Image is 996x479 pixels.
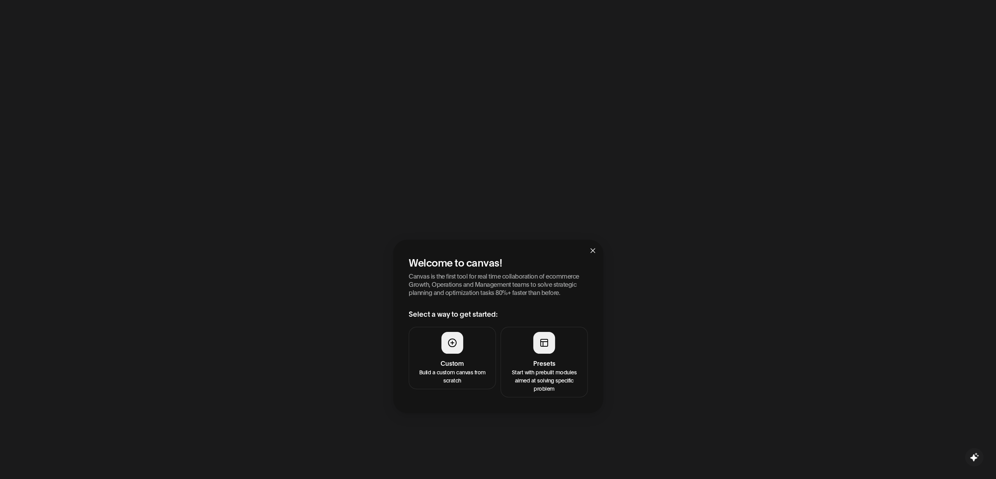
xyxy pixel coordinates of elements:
p: Start with prebuilt modules aimed at solving specific problem [506,368,583,392]
h4: Custom [414,358,491,368]
h2: Welcome to canvas! [409,255,588,268]
h3: Select a way to get started: [409,309,588,319]
h4: Presets [506,358,583,368]
span: close [590,247,596,254]
p: Canvas is the first tool for real time collaboration of ecommerce Growth, Operations and Manageme... [409,272,588,296]
p: Build a custom canvas from scratch [414,368,491,384]
button: Close [582,240,603,261]
button: CustomBuild a custom canvas from scratch [409,327,496,389]
button: PresetsStart with prebuilt modules aimed at solving specific problem [501,327,588,397]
